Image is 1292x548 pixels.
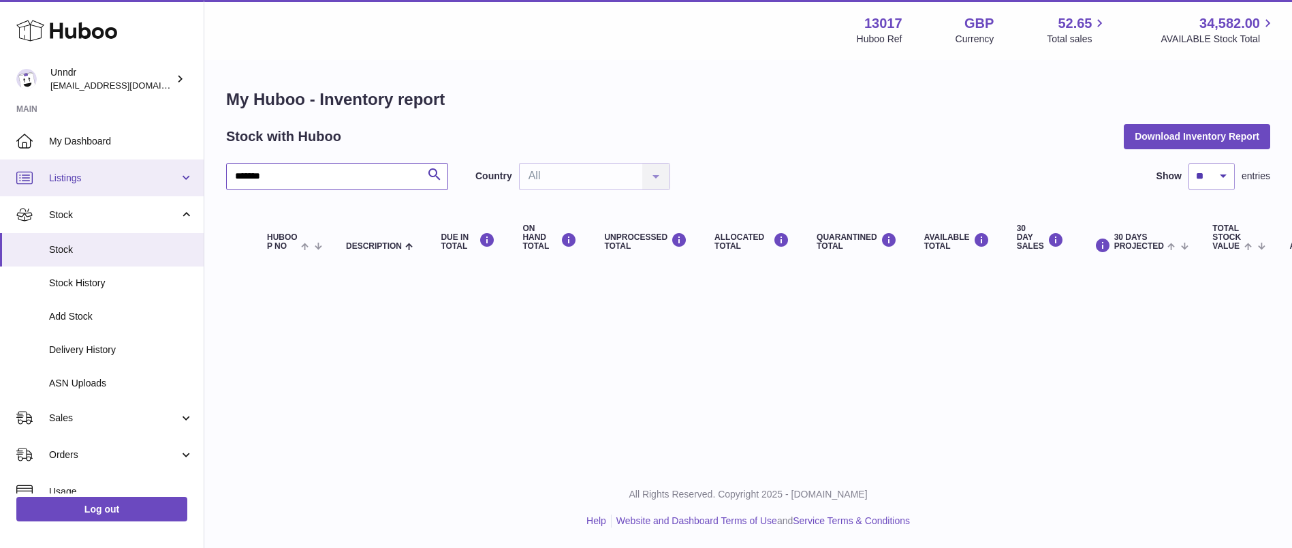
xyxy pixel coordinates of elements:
span: Total stock value [1212,224,1241,252]
span: 34,582.00 [1199,14,1260,33]
label: Country [475,170,512,183]
span: Usage [49,485,193,498]
span: Description [346,242,402,251]
label: Show [1156,170,1182,183]
button: Download Inventory Report [1124,124,1270,149]
span: My Dashboard [49,135,193,148]
a: Help [586,515,606,526]
span: Stock [49,209,179,222]
div: Huboo Ref [857,33,902,46]
div: Currency [956,33,994,46]
a: 34,582.00 AVAILABLE Stock Total [1161,14,1276,46]
span: ASN Uploads [49,377,193,390]
span: Listings [49,172,179,185]
span: Add Stock [49,310,193,323]
li: and [612,515,910,528]
div: DUE IN TOTAL [441,232,495,251]
span: Delivery History [49,344,193,356]
a: Website and Dashboard Terms of Use [616,515,777,526]
h1: My Huboo - Inventory report [226,89,1270,110]
a: Service Terms & Conditions [793,515,910,526]
span: Orders [49,448,179,461]
div: Unndr [50,66,173,92]
img: internalAdmin-13017@internal.huboo.com [16,69,37,89]
div: 30 DAY SALES [1017,224,1064,252]
strong: 13017 [864,14,902,33]
div: ALLOCATED Total [714,232,789,251]
span: [EMAIL_ADDRESS][DOMAIN_NAME] [50,80,200,91]
div: UNPROCESSED Total [604,232,687,251]
span: 30 DAYS PROJECTED [1114,233,1164,251]
div: AVAILABLE Total [924,232,990,251]
span: 52.65 [1058,14,1092,33]
a: 52.65 Total sales [1047,14,1107,46]
p: All Rights Reserved. Copyright 2025 - [DOMAIN_NAME] [215,488,1281,501]
span: entries [1242,170,1270,183]
strong: GBP [964,14,994,33]
span: Huboo P no [267,233,298,251]
a: Log out [16,497,187,521]
h2: Stock with Huboo [226,127,341,146]
span: Stock [49,243,193,256]
span: Total sales [1047,33,1107,46]
div: ON HAND Total [522,224,577,252]
span: AVAILABLE Stock Total [1161,33,1276,46]
span: Sales [49,412,179,425]
span: Stock History [49,277,193,290]
div: QUARANTINED Total [817,232,897,251]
